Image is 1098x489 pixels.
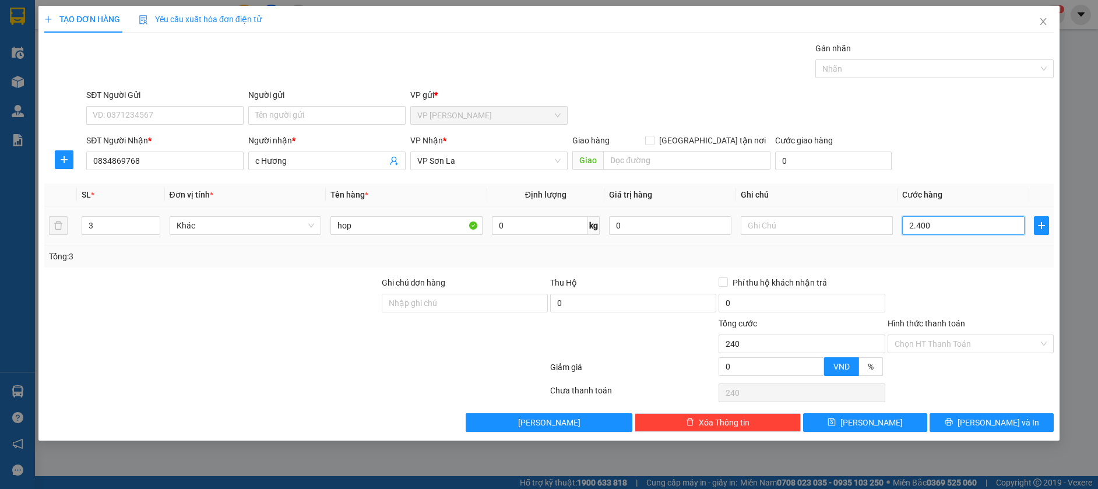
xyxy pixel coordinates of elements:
button: plus [55,150,73,169]
th: Ghi chú [736,184,898,206]
span: Đơn vị tính [170,190,213,199]
span: VP Sơn La [417,152,561,170]
span: Giá trị hàng [609,190,652,199]
span: SL [82,190,91,199]
div: SĐT Người Gửi [86,89,244,101]
span: VP Thanh Xuân [417,107,561,124]
button: [PERSON_NAME] [466,413,632,432]
div: Tổng: 3 [49,250,424,263]
span: Khác [177,217,315,234]
span: Giao hàng [572,136,610,145]
span: plus [1034,221,1048,230]
button: plus [1034,216,1049,235]
label: Gán nhãn [815,44,851,53]
input: Cước giao hàng [775,152,892,170]
span: save [828,418,836,427]
span: Tên hàng [330,190,368,199]
span: [PERSON_NAME] [518,416,580,429]
div: VP gửi [410,89,568,101]
input: Ghi chú đơn hàng [382,294,548,312]
div: Người gửi [248,89,406,101]
span: printer [945,418,953,427]
span: delete [686,418,694,427]
button: save[PERSON_NAME] [803,413,927,432]
span: [PERSON_NAME] [840,416,903,429]
div: Giảm giá [549,361,717,381]
span: Thu Hộ [550,278,577,287]
span: % [868,362,874,371]
label: Ghi chú đơn hàng [382,278,446,287]
input: Dọc đường [603,151,770,170]
span: user-add [389,156,399,166]
span: Phí thu hộ khách nhận trả [728,276,832,289]
input: 0 [609,216,731,235]
span: [GEOGRAPHIC_DATA] tận nơi [654,134,770,147]
span: [PERSON_NAME] và In [958,416,1039,429]
span: close [1039,17,1048,26]
span: TẠO ĐƠN HÀNG [44,15,120,24]
button: deleteXóa Thông tin [635,413,801,432]
li: Hotline: 0965551559 [109,43,487,58]
button: Close [1027,6,1060,38]
span: Định lượng [525,190,566,199]
span: plus [55,155,73,164]
input: Ghi Chú [741,216,893,235]
input: VD: Bàn, Ghế [330,216,483,235]
img: icon [139,15,148,24]
b: GỬI : VP [PERSON_NAME] [15,85,203,104]
span: Tổng cước [719,319,757,328]
label: Hình thức thanh toán [888,319,965,328]
div: SĐT Người Nhận [86,134,244,147]
span: Giao [572,151,603,170]
li: Số 378 [PERSON_NAME] ( trong nhà khách [GEOGRAPHIC_DATA]) [109,29,487,43]
span: Yêu cầu xuất hóa đơn điện tử [139,15,262,24]
span: plus [44,15,52,23]
span: Cước hàng [902,190,942,199]
span: VND [833,362,850,371]
button: printer[PERSON_NAME] và In [930,413,1054,432]
span: Xóa Thông tin [699,416,749,429]
button: delete [49,216,68,235]
div: Chưa thanh toán [549,384,717,404]
label: Cước giao hàng [775,136,833,145]
span: VP Nhận [410,136,443,145]
div: Người nhận [248,134,406,147]
span: kg [588,216,600,235]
